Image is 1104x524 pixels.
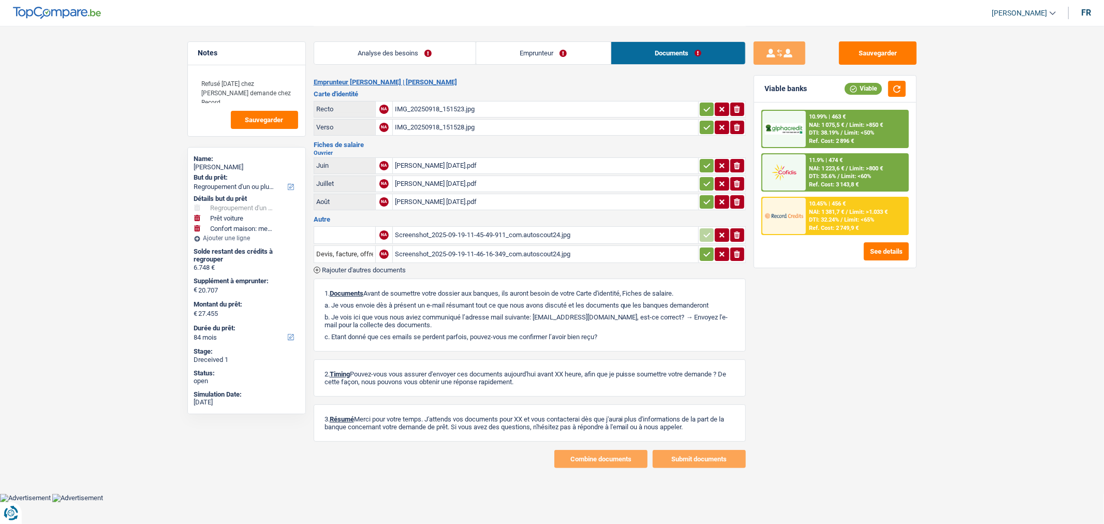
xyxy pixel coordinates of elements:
div: Stage: [194,347,299,356]
span: NAI: 1 381,7 € [809,209,844,215]
h3: Autre [314,216,746,223]
div: Ref. Cost: 3 143,8 € [809,181,859,188]
img: TopCompare Logo [13,7,101,19]
img: AlphaCredit [765,123,803,135]
h3: Carte d'identité [314,91,746,97]
span: Limit: >1.033 € [849,209,888,215]
button: Submit documents [653,450,746,468]
div: Dreceived 1 [194,356,299,364]
a: [PERSON_NAME] [983,5,1056,22]
div: Name: [194,155,299,163]
span: Limit: <60% [841,173,871,180]
div: Screenshot_2025-09-19-11-45-49-911_com.autoscout24.jpg [395,227,696,243]
span: DTI: 38.19% [809,129,839,136]
span: [PERSON_NAME] [992,9,1047,18]
div: 10.45% | 456 € [809,200,846,207]
span: Limit: >800 € [849,165,883,172]
div: [PERSON_NAME] [DATE].pdf [395,176,696,192]
img: Advertisement [52,494,103,502]
a: Emprunteur [476,42,611,64]
div: NA [379,197,389,207]
div: Viable [845,83,882,94]
p: 3. Merci pour votre temps. J'attends vos documents pour XX et vous contacterai dès que j'aurai p... [325,415,735,431]
a: Analyse des besoins [314,42,476,64]
div: Verso [316,123,373,131]
label: Montant du prêt: [194,300,297,309]
p: a. Je vous envoie dès à présent un e-mail résumant tout ce que nous avons discuté et les doc... [325,301,735,309]
h3: Fiches de salaire [314,141,746,148]
div: 6.748 € [194,264,299,272]
div: Simulation Date: [194,390,299,399]
div: open [194,377,299,385]
label: Durée du prêt: [194,324,297,332]
div: NA [379,179,389,188]
div: Août [316,198,373,206]
span: Limit: <50% [844,129,874,136]
div: NA [379,250,389,259]
div: NA [379,123,389,132]
span: / [841,216,843,223]
div: Ref. Cost: 2 749,9 € [809,225,859,231]
div: Juillet [316,180,373,187]
div: [PERSON_NAME] [DATE].pdf [395,158,696,173]
div: IMG_20250918_151523.jpg [395,101,696,117]
div: Ajouter une ligne [194,235,299,242]
span: € [194,310,198,318]
div: IMG_20250918_151528.jpg [395,120,696,135]
button: Sauvegarder [839,41,917,65]
div: 10.99% | 463 € [809,113,846,120]
h5: Notes [198,49,295,57]
div: [PERSON_NAME] [DATE].pdf [395,194,696,210]
div: Status: [194,369,299,377]
div: Solde restant des crédits à regrouper [194,248,299,264]
h2: Emprunteur [PERSON_NAME] | [PERSON_NAME] [314,78,746,86]
h2: Ouvrier [314,150,746,156]
p: 1. Avant de soumettre votre dossier aux banques, ils auront besoin de votre Carte d'identité, Fic... [325,289,735,297]
a: Documents [611,42,745,64]
div: 11.9% | 474 € [809,157,843,164]
div: Ref. Cost: 2 896 € [809,138,854,144]
span: DTI: 35.6% [809,173,836,180]
div: fr [1081,8,1091,18]
div: Viable banks [764,84,807,93]
span: Résumé [330,415,354,423]
button: Combine documents [554,450,647,468]
span: / [846,209,848,215]
div: NA [379,161,389,170]
div: NA [379,105,389,114]
div: [DATE] [194,398,299,406]
span: Sauvegarder [245,117,284,123]
div: NA [379,230,389,240]
label: But du prêt: [194,173,297,182]
p: 2. Pouvez-vous vous assurer d'envoyer ces documents aujourd'hui avant XX heure, afin que je puiss... [325,370,735,386]
label: Supplément à emprunter: [194,277,297,285]
span: / [841,129,843,136]
span: NAI: 1 223,6 € [809,165,844,172]
div: Juin [316,162,373,169]
span: Limit: >850 € [849,122,883,128]
span: / [846,165,848,172]
span: Documents [330,289,363,297]
button: See details [864,242,909,260]
img: Record Credits [765,206,803,225]
span: Rajouter d'autres documents [322,267,406,273]
img: Cofidis [765,163,803,182]
div: [PERSON_NAME] [194,163,299,171]
div: Détails but du prêt [194,195,299,203]
span: Timing [330,370,350,378]
span: Limit: <65% [844,216,874,223]
span: DTI: 32.24% [809,216,839,223]
span: € [194,286,198,294]
span: / [846,122,848,128]
p: b. Je vois ici que vous nous aviez communiqué l’adresse mail suivante: [EMAIL_ADDRESS][DOMAIN_NA... [325,313,735,329]
span: NAI: 1 075,5 € [809,122,844,128]
div: Recto [316,105,373,113]
span: / [837,173,840,180]
button: Sauvegarder [231,111,298,129]
p: c. Etant donné que ces emails se perdent parfois, pouvez-vous me confirmer l’avoir bien reçu? [325,333,735,341]
div: Screenshot_2025-09-19-11-46-16-349_com.autoscout24.jpg [395,246,696,262]
button: Rajouter d'autres documents [314,267,406,273]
